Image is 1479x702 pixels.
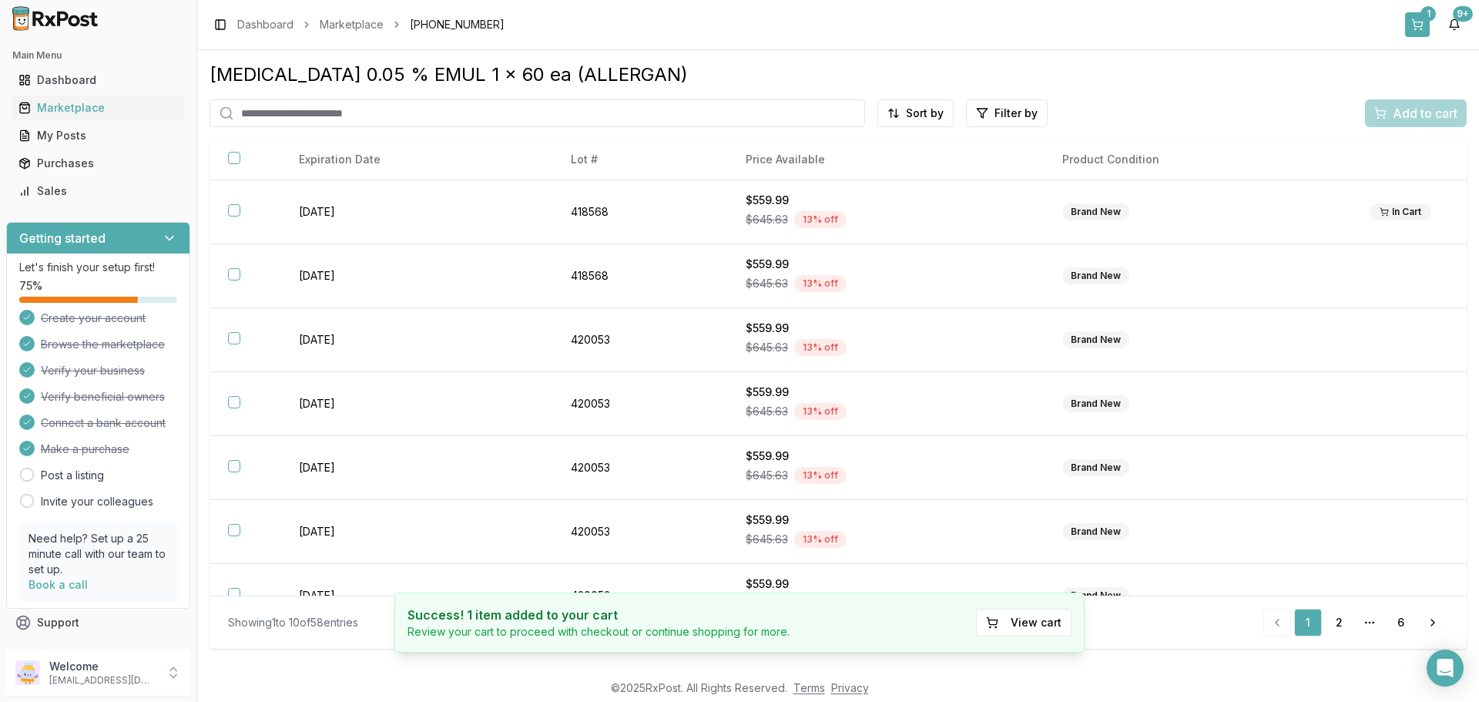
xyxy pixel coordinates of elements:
[19,229,106,247] h3: Getting started
[228,615,358,630] div: Showing 1 to 10 of 58 entries
[793,681,825,694] a: Terms
[1062,331,1129,348] div: Brand New
[552,180,727,244] td: 418568
[552,372,727,436] td: 420053
[18,183,178,199] div: Sales
[746,532,788,547] span: $645.63
[1442,12,1467,37] button: 9+
[746,404,788,419] span: $645.63
[29,578,88,591] a: Book a call
[1453,6,1473,22] div: 9+
[1420,6,1436,22] div: 1
[906,106,944,121] span: Sort by
[12,66,184,94] a: Dashboard
[280,564,552,628] td: [DATE]
[552,244,727,308] td: 418568
[280,308,552,372] td: [DATE]
[6,179,190,203] button: Sales
[1387,609,1414,637] a: 6
[18,72,178,88] div: Dashboard
[237,17,505,32] nav: breadcrumb
[794,531,847,548] div: 13 % off
[746,468,788,483] span: $645.63
[552,436,727,500] td: 420053
[41,494,153,509] a: Invite your colleagues
[410,17,505,32] span: [PHONE_NUMBER]
[727,139,1044,180] th: Price Available
[320,17,384,32] a: Marketplace
[1263,609,1448,637] nav: pagination
[12,49,184,62] h2: Main Menu
[966,99,1048,127] button: Filter by
[1294,609,1322,637] a: 1
[746,340,788,355] span: $645.63
[49,659,156,674] p: Welcome
[1062,395,1129,412] div: Brand New
[976,609,1072,637] button: View cart
[552,139,727,180] th: Lot #
[552,308,727,372] td: 420053
[552,500,727,564] td: 420053
[41,415,166,431] span: Connect a bank account
[746,276,788,291] span: $645.63
[1417,609,1448,637] a: Go to next page
[41,389,165,405] span: Verify beneficial owners
[407,606,790,624] h4: Success! 1 item added to your cart
[1370,203,1431,220] div: In Cart
[746,321,1025,336] div: $559.99
[1427,650,1464,687] div: Open Intercom Messenger
[831,681,869,694] a: Privacy
[280,436,552,500] td: [DATE]
[41,337,165,352] span: Browse the marketplace
[280,500,552,564] td: [DATE]
[1044,139,1351,180] th: Product Condition
[794,467,847,484] div: 13 % off
[280,244,552,308] td: [DATE]
[6,151,190,176] button: Purchases
[12,149,184,177] a: Purchases
[994,106,1038,121] span: Filter by
[1062,203,1129,220] div: Brand New
[794,275,847,292] div: 13 % off
[19,260,177,275] p: Let's finish your setup first!
[1062,459,1129,476] div: Brand New
[1062,523,1129,540] div: Brand New
[210,62,1467,87] div: [MEDICAL_DATA] 0.05 % EMUL 1 x 60 ea (ALLERGAN)
[280,180,552,244] td: [DATE]
[746,512,1025,528] div: $559.99
[18,128,178,143] div: My Posts
[407,624,790,640] p: Review your cart to proceed with checkout or continue shopping for more.
[746,212,788,227] span: $645.63
[12,177,184,205] a: Sales
[18,100,178,116] div: Marketplace
[18,156,178,171] div: Purchases
[6,123,190,148] button: My Posts
[794,403,847,420] div: 13 % off
[6,6,105,31] img: RxPost Logo
[794,211,847,228] div: 13 % off
[19,278,42,294] span: 75 %
[280,372,552,436] td: [DATE]
[1062,267,1129,284] div: Brand New
[41,363,145,378] span: Verify your business
[280,139,552,180] th: Expiration Date
[41,442,129,457] span: Make a purchase
[552,564,727,628] td: 420053
[746,385,1025,400] div: $559.99
[41,468,104,483] a: Post a listing
[6,609,190,637] button: Support
[1325,609,1353,637] a: 2
[877,99,954,127] button: Sort by
[1062,587,1129,604] div: Brand New
[746,448,1025,464] div: $559.99
[37,643,89,658] span: Feedback
[12,122,184,149] a: My Posts
[746,193,1025,208] div: $559.99
[49,674,156,687] p: [EMAIL_ADDRESS][DOMAIN_NAME]
[1405,12,1430,37] button: 1
[15,660,40,685] img: User avatar
[794,339,847,356] div: 13 % off
[746,257,1025,272] div: $559.99
[746,576,1025,592] div: $559.99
